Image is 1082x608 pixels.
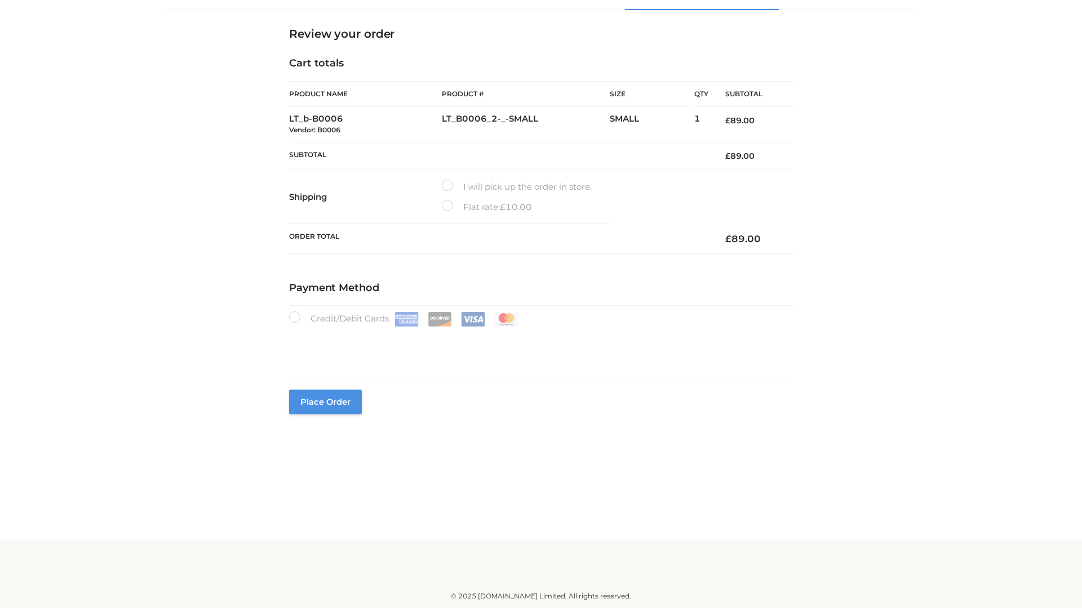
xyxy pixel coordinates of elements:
img: Amex [394,312,419,327]
button: Place order [289,390,362,414]
th: Shipping [289,170,442,224]
span: £ [725,151,730,161]
label: Flat rate: [442,200,532,214]
th: Size [610,82,689,107]
h3: Review your order [289,27,793,41]
td: LT_b-B0006 [289,107,442,142]
span: £ [500,202,505,212]
div: © 2025 [DOMAIN_NAME] Limited. All rights reserved. [167,591,915,602]
iframe: Secure payment input frame [287,324,791,365]
bdi: 89.00 [725,151,755,161]
small: Vendor: B0006 [289,126,340,134]
img: Discover [428,312,452,327]
h4: Cart totals [289,57,793,70]
th: Product # [442,81,610,107]
th: Subtotal [708,82,793,107]
label: I will pick up the order in store. [442,180,592,194]
td: 1 [694,107,708,142]
h4: Payment Method [289,282,793,294]
bdi: 89.00 [725,115,755,126]
td: LT_B0006_2-_-SMALL [442,107,610,142]
td: SMALL [610,107,694,142]
th: Qty [694,81,708,107]
label: Credit/Debit Cards [289,311,520,327]
th: Product Name [289,81,442,107]
th: Subtotal [289,142,708,169]
bdi: 89.00 [725,233,761,244]
img: Mastercard [494,312,518,327]
span: £ [725,115,730,126]
bdi: 10.00 [500,202,532,212]
th: Order Total [289,224,708,254]
img: Visa [461,312,485,327]
span: £ [725,233,731,244]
